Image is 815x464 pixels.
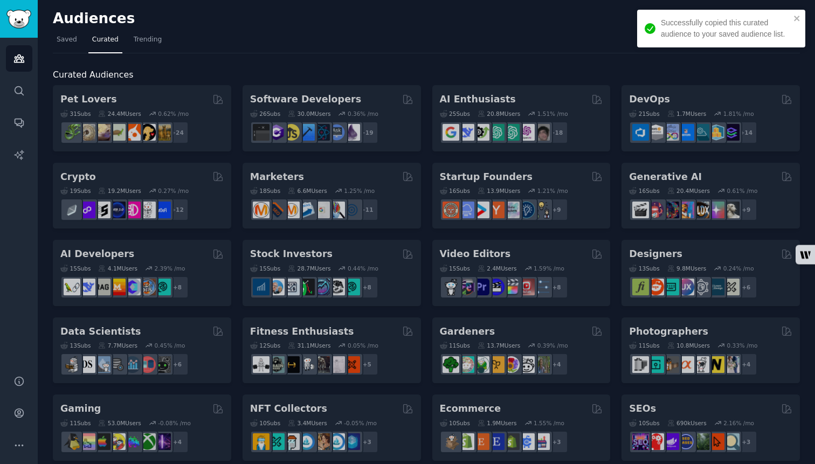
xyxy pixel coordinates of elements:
[92,35,119,45] span: Curated
[6,10,31,29] img: GummySearch logo
[53,68,133,82] span: Curated Audiences
[53,10,713,27] h2: Audiences
[130,31,165,53] a: Trending
[134,35,162,45] span: Trending
[53,31,81,53] a: Saved
[661,17,790,40] div: Successfully copied this curated audience to your saved audience list.
[793,14,801,23] button: close
[57,35,77,45] span: Saved
[88,31,122,53] a: Curated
